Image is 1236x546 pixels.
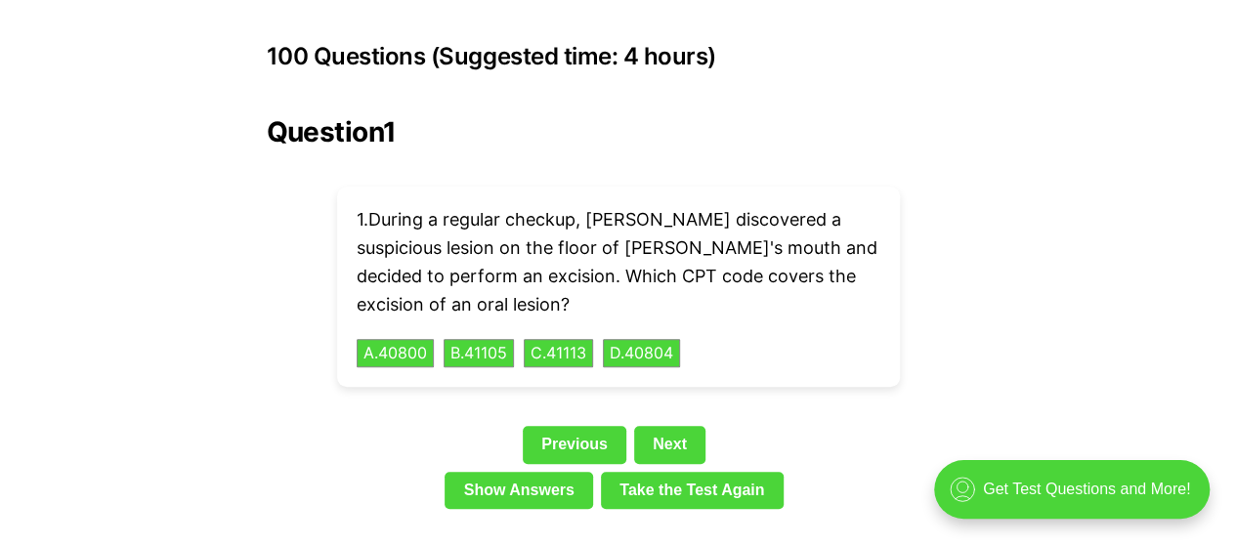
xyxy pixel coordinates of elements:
[917,450,1236,546] iframe: portal-trigger
[603,339,680,368] button: D.40804
[267,43,970,70] h3: 100 Questions (Suggested time: 4 hours)
[601,472,784,509] a: Take the Test Again
[444,339,514,368] button: B.41105
[267,116,970,147] h2: Question 1
[357,339,434,368] button: A.40800
[524,339,593,368] button: C.41113
[523,426,626,463] a: Previous
[634,426,705,463] a: Next
[357,206,880,318] p: 1 . During a regular checkup, [PERSON_NAME] discovered a suspicious lesion on the floor of [PERSO...
[445,472,593,509] a: Show Answers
